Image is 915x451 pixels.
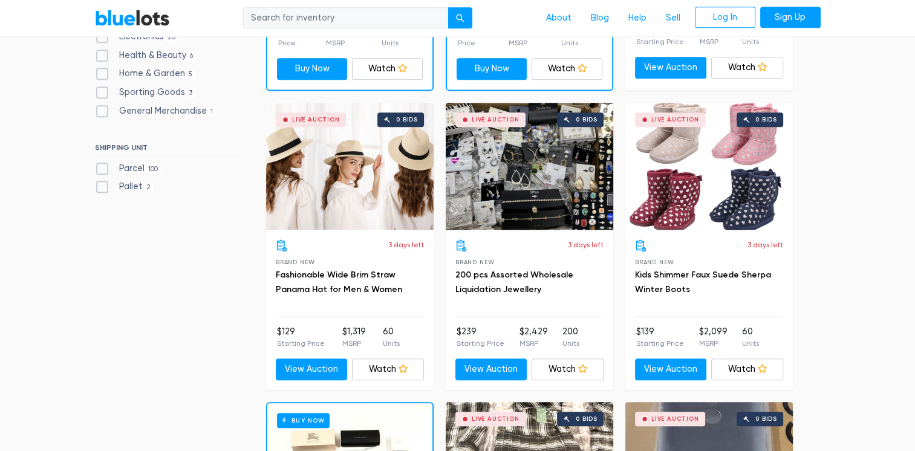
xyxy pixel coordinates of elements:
[519,338,547,349] p: MSRP
[383,325,400,349] li: 60
[95,67,197,80] label: Home & Garden
[95,86,197,99] label: Sporting Goods
[276,259,315,265] span: Brand New
[277,338,325,349] p: Starting Price
[651,416,699,422] div: Live Auction
[472,117,519,123] div: Live Auction
[698,338,727,349] p: MSRP
[95,49,197,62] label: Health & Beauty
[292,117,340,123] div: Live Auction
[95,162,162,175] label: Parcel
[742,36,759,47] p: Units
[760,7,821,28] a: Sign Up
[95,143,239,157] h6: SHIPPING UNIT
[382,37,399,48] p: Units
[576,117,598,123] div: 0 bids
[457,338,504,349] p: Starting Price
[651,117,699,123] div: Live Auction
[656,7,690,30] a: Sell
[698,325,727,349] li: $2,099
[635,359,707,380] a: View Auction
[277,58,348,80] a: Buy Now
[457,325,504,349] li: $239
[276,270,402,294] a: Fashionable Wide Brim Straw Panama Hat for Men & Women
[266,103,434,230] a: Live Auction 0 bids
[342,338,365,349] p: MSRP
[278,37,299,48] p: Price
[276,359,348,380] a: View Auction
[747,239,783,250] p: 3 days left
[95,9,170,27] a: BlueLots
[164,33,180,42] span: 20
[532,58,602,80] a: Watch
[619,7,656,30] a: Help
[352,359,424,380] a: Watch
[562,338,579,349] p: Units
[695,7,755,28] a: Log In
[742,325,759,349] li: 60
[561,37,578,48] p: Units
[388,239,424,250] p: 3 days left
[532,359,604,380] a: Watch
[455,359,527,380] a: View Auction
[277,325,325,349] li: $129
[186,51,197,61] span: 6
[325,37,354,48] p: MSRP
[742,338,759,349] p: Units
[243,7,449,29] input: Search for inventory
[635,259,674,265] span: Brand New
[536,7,581,30] a: About
[508,37,529,48] p: MSRP
[472,416,519,422] div: Live Auction
[755,117,777,123] div: 0 bids
[636,338,684,349] p: Starting Price
[342,325,365,349] li: $1,319
[185,70,197,80] span: 5
[699,36,726,47] p: MSRP
[277,413,330,428] h6: Buy Now
[455,259,495,265] span: Brand New
[576,416,598,422] div: 0 bids
[458,37,477,48] p: Price
[396,117,418,123] div: 0 bids
[95,105,217,118] label: General Merchandise
[143,183,155,193] span: 2
[207,107,217,117] span: 1
[711,359,783,380] a: Watch
[145,164,162,174] span: 100
[383,338,400,349] p: Units
[519,325,547,349] li: $2,429
[636,36,684,47] p: Starting Price
[568,239,604,250] p: 3 days left
[457,58,527,80] a: Buy Now
[625,103,793,230] a: Live Auction 0 bids
[635,270,771,294] a: Kids Shimmer Faux Suede Sherpa Winter Boots
[455,270,573,294] a: 200 pcs Assorted Wholesale Liquidation Jewellery
[352,58,423,80] a: Watch
[185,88,197,98] span: 3
[446,103,613,230] a: Live Auction 0 bids
[581,7,619,30] a: Blog
[635,57,707,79] a: View Auction
[95,180,155,193] label: Pallet
[755,416,777,422] div: 0 bids
[711,57,783,79] a: Watch
[562,325,579,349] li: 200
[636,325,684,349] li: $139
